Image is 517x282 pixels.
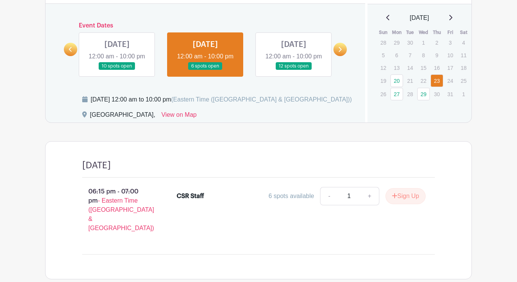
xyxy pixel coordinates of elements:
p: 21 [404,75,416,87]
th: Sat [457,29,470,36]
button: Sign Up [385,188,426,204]
div: 6 spots available [268,192,314,201]
th: Sun [377,29,390,36]
p: 26 [377,88,390,100]
p: 10 [444,49,457,61]
p: 29 [390,37,403,48]
a: - [320,187,338,205]
th: Mon [390,29,403,36]
p: 5 [377,49,390,61]
p: 25 [457,75,470,87]
p: 2 [431,37,443,48]
span: (Eastern Time ([GEOGRAPHIC_DATA] & [GEOGRAPHIC_DATA])) [171,96,352,103]
h4: [DATE] [82,160,111,171]
a: 29 [417,88,430,100]
th: Fri [444,29,457,36]
p: 30 [404,37,416,48]
p: 22 [417,75,430,87]
p: 15 [417,62,430,74]
p: 06:15 pm - 07:00 pm [70,184,164,236]
p: 8 [417,49,430,61]
p: 1 [457,88,470,100]
p: 17 [444,62,457,74]
th: Tue [403,29,417,36]
p: 30 [431,88,443,100]
p: 16 [431,62,443,74]
p: 1 [417,37,430,48]
p: 13 [390,62,403,74]
p: 4 [457,37,470,48]
span: [DATE] [410,13,429,23]
p: 6 [390,49,403,61]
th: Thu [430,29,444,36]
p: 28 [404,88,416,100]
div: [DATE] 12:00 am to 10:00 pm [91,95,352,104]
div: CSR Staff [177,192,204,201]
p: 9 [431,49,443,61]
p: 19 [377,75,390,87]
p: 7 [404,49,416,61]
p: 31 [444,88,457,100]
h6: Event Dates [77,22,333,29]
span: - Eastern Time ([GEOGRAPHIC_DATA] & [GEOGRAPHIC_DATA]) [88,197,154,231]
a: + [360,187,379,205]
p: 28 [377,37,390,48]
a: View on Map [161,110,197,122]
p: 24 [444,75,457,87]
p: 3 [444,37,457,48]
a: 23 [431,74,443,87]
p: 12 [377,62,390,74]
th: Wed [417,29,430,36]
p: 14 [404,62,416,74]
a: 20 [390,74,403,87]
p: 18 [457,62,470,74]
div: [GEOGRAPHIC_DATA], [90,110,155,122]
a: 27 [390,88,403,100]
p: 11 [457,49,470,61]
